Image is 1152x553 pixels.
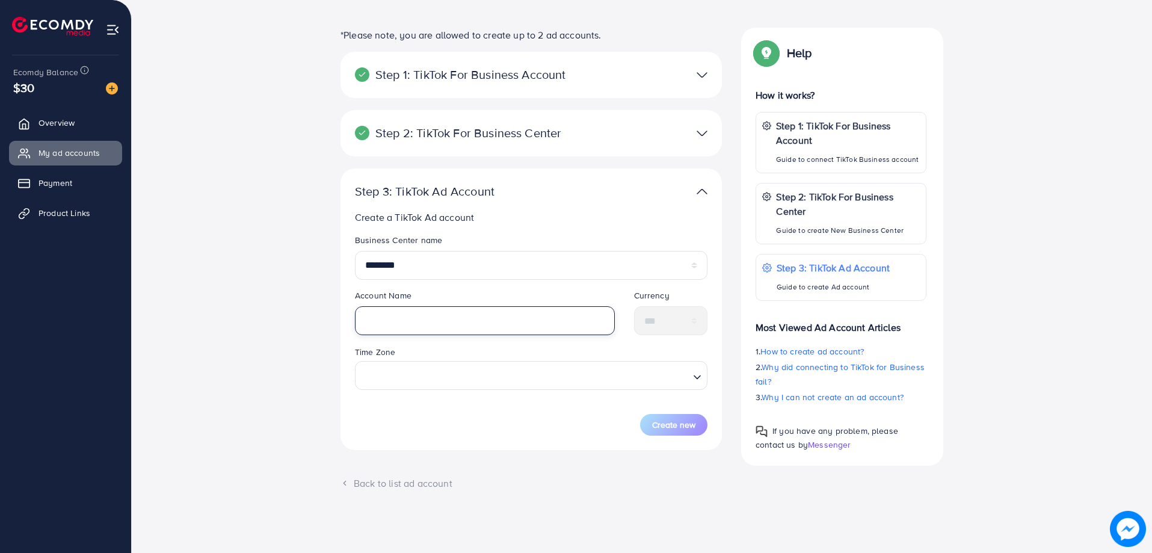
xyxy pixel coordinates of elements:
img: TikTok partner [697,183,707,200]
span: My ad accounts [39,147,100,159]
span: If you have any problem, please contact us by [756,425,898,451]
span: Why I can not create an ad account? [762,391,904,403]
span: Create new [652,419,695,431]
img: TikTok partner [697,125,707,142]
img: Popup guide [756,42,777,64]
p: 3. [756,390,926,404]
p: Guide to connect TikTok Business account [776,152,920,167]
a: My ad accounts [9,141,122,165]
p: Step 1: TikTok For Business Account [355,67,584,82]
span: Ecomdy Balance [13,66,78,78]
p: Step 2: TikTok For Business Center [776,190,920,218]
button: Create new [640,414,707,436]
span: Product Links [39,207,90,219]
label: Time Zone [355,346,395,358]
span: $30 [13,79,34,96]
a: Product Links [9,201,122,225]
img: Popup guide [756,425,768,437]
span: Payment [39,177,72,189]
span: Why did connecting to TikTok for Business fail? [756,361,925,388]
span: Messenger [808,439,851,451]
p: Most Viewed Ad Account Articles [756,310,926,335]
img: image [1113,514,1143,544]
p: Step 2: TikTok For Business Center [355,126,584,140]
p: Create a TikTok Ad account [355,210,712,224]
legend: Account Name [355,289,615,306]
img: TikTok partner [697,66,707,84]
p: 1. [756,344,926,359]
legend: Currency [634,289,708,306]
img: menu [106,23,120,37]
div: Search for option [355,361,707,390]
p: 2. [756,360,926,389]
img: image [106,82,118,94]
a: Payment [9,171,122,195]
a: Overview [9,111,122,135]
span: Overview [39,117,75,129]
img: logo [12,17,93,36]
p: Step 3: TikTok Ad Account [777,261,890,275]
p: Step 3: TikTok Ad Account [355,184,584,199]
input: Search for option [360,364,688,386]
span: How to create ad account? [760,345,864,357]
p: *Please note, you are allowed to create up to 2 ad accounts. [340,28,722,42]
legend: Business Center name [355,234,707,251]
p: How it works? [756,88,926,102]
div: Back to list ad account [340,477,722,490]
p: Step 1: TikTok For Business Account [776,119,920,147]
p: Guide to create New Business Center [776,223,920,238]
p: Help [787,46,812,60]
p: Guide to create Ad account [777,280,890,294]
